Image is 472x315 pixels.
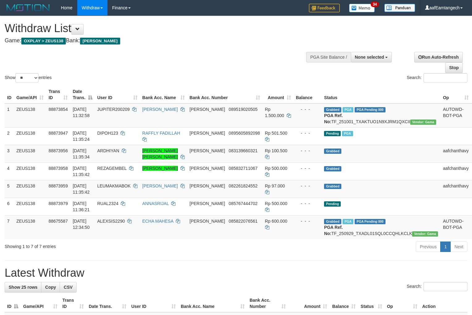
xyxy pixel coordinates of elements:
[48,166,68,171] span: 88873958
[407,282,467,291] label: Search:
[296,183,319,189] div: - - -
[265,166,287,171] span: Rp 500.000
[293,86,322,103] th: Balance
[60,282,77,292] a: CSV
[48,183,68,188] span: 88873959
[355,55,384,60] span: None selected
[142,166,178,171] a: [PERSON_NAME]
[73,131,90,142] span: [DATE] 11:35:24
[97,219,125,224] span: ALEXSIS2290
[296,106,319,112] div: - - -
[5,295,21,312] th: ID: activate to sort column descending
[5,127,14,145] td: 2
[296,165,319,171] div: - - -
[440,162,471,180] td: aafchanthavy
[265,201,287,206] span: Rp 500.000
[371,2,379,7] span: 34
[229,148,257,153] span: Copy 083139660321 to clipboard
[14,127,46,145] td: ZEUS138
[450,241,467,252] a: Next
[5,162,14,180] td: 4
[265,183,285,188] span: Rp 97.000
[229,166,257,171] span: Copy 085832711067 to clipboard
[309,4,340,12] img: Feedback.jpg
[5,215,14,239] td: 7
[129,295,178,312] th: User ID: activate to sort column ascending
[440,241,451,252] a: 1
[343,219,353,224] span: Marked by aafpengsreynich
[5,38,309,44] h4: Game: Bank:
[296,218,319,224] div: - - -
[48,131,68,136] span: 88873947
[440,215,471,239] td: AUTOWD-BOT-PGA
[48,148,68,153] span: 88873956
[190,183,225,188] span: [PERSON_NAME]
[5,22,309,35] h1: Withdraw List
[9,285,37,290] span: Show 25 rows
[324,107,341,112] span: Grabbed
[296,200,319,207] div: - - -
[349,4,375,12] img: Button%20Memo.svg
[343,107,353,112] span: Marked by aafanarl
[190,201,225,206] span: [PERSON_NAME]
[229,183,257,188] span: Copy 082261824552 to clipboard
[416,241,440,252] a: Previous
[265,148,287,153] span: Rp 100.500
[14,86,46,103] th: Game/API: activate to sort column ascending
[140,86,187,103] th: Bank Acc. Name: activate to sort column ascending
[142,201,169,206] a: ANNASRIJAL
[190,219,225,224] span: [PERSON_NAME]
[324,184,341,189] span: Grabbed
[73,166,90,177] span: [DATE] 11:35:42
[424,73,467,82] input: Search:
[5,3,52,12] img: MOTION_logo.png
[296,130,319,136] div: - - -
[410,120,436,125] span: Vendor URL: https://trx31.1velocity.biz
[445,62,463,73] a: Stop
[229,107,257,112] span: Copy 089519020505 to clipboard
[48,201,68,206] span: 88873979
[190,148,225,153] span: [PERSON_NAME]
[306,52,351,62] div: PGA Site Balance /
[229,201,257,206] span: Copy 085767444702 to clipboard
[187,86,263,103] th: Bank Acc. Number: activate to sort column ascending
[97,183,131,188] span: LEUMAKMABOK
[324,166,341,171] span: Grabbed
[95,86,140,103] th: User ID: activate to sort column ascending
[97,166,127,171] span: REZAGEMBEL
[21,295,60,312] th: Game/API: activate to sort column ascending
[5,198,14,215] td: 6
[358,295,384,312] th: Status: activate to sort column ascending
[324,219,341,224] span: Grabbed
[440,86,471,103] th: Op: activate to sort column ascending
[296,148,319,154] div: - - -
[64,285,73,290] span: CSV
[5,86,14,103] th: ID
[324,131,341,136] span: Pending
[5,180,14,198] td: 5
[324,225,343,236] b: PGA Ref. No:
[14,145,46,162] td: ZEUS138
[45,285,56,290] span: Copy
[265,107,284,118] span: Rp 1.500.000
[70,86,95,103] th: Date Trans.: activate to sort column descending
[80,38,120,44] span: [PERSON_NAME]
[190,166,225,171] span: [PERSON_NAME]
[73,219,90,230] span: [DATE] 12:34:50
[97,107,130,112] span: JUPITER200209
[440,103,471,128] td: AUTOWD-BOT-PGA
[324,149,341,154] span: Grabbed
[324,201,341,207] span: Pending
[440,180,471,198] td: aafchanthavy
[190,131,225,136] span: [PERSON_NAME]
[229,219,257,224] span: Copy 085822076561 to clipboard
[5,73,52,82] label: Show entries
[288,295,330,312] th: Amount: activate to sort column ascending
[97,148,119,153] span: ARDHIYAN
[424,282,467,291] input: Search:
[5,282,41,292] a: Show 25 rows
[330,295,358,312] th: Balance: activate to sort column ascending
[48,219,68,224] span: 88675587
[41,282,60,292] a: Copy
[60,295,86,312] th: Trans ID: activate to sort column ascending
